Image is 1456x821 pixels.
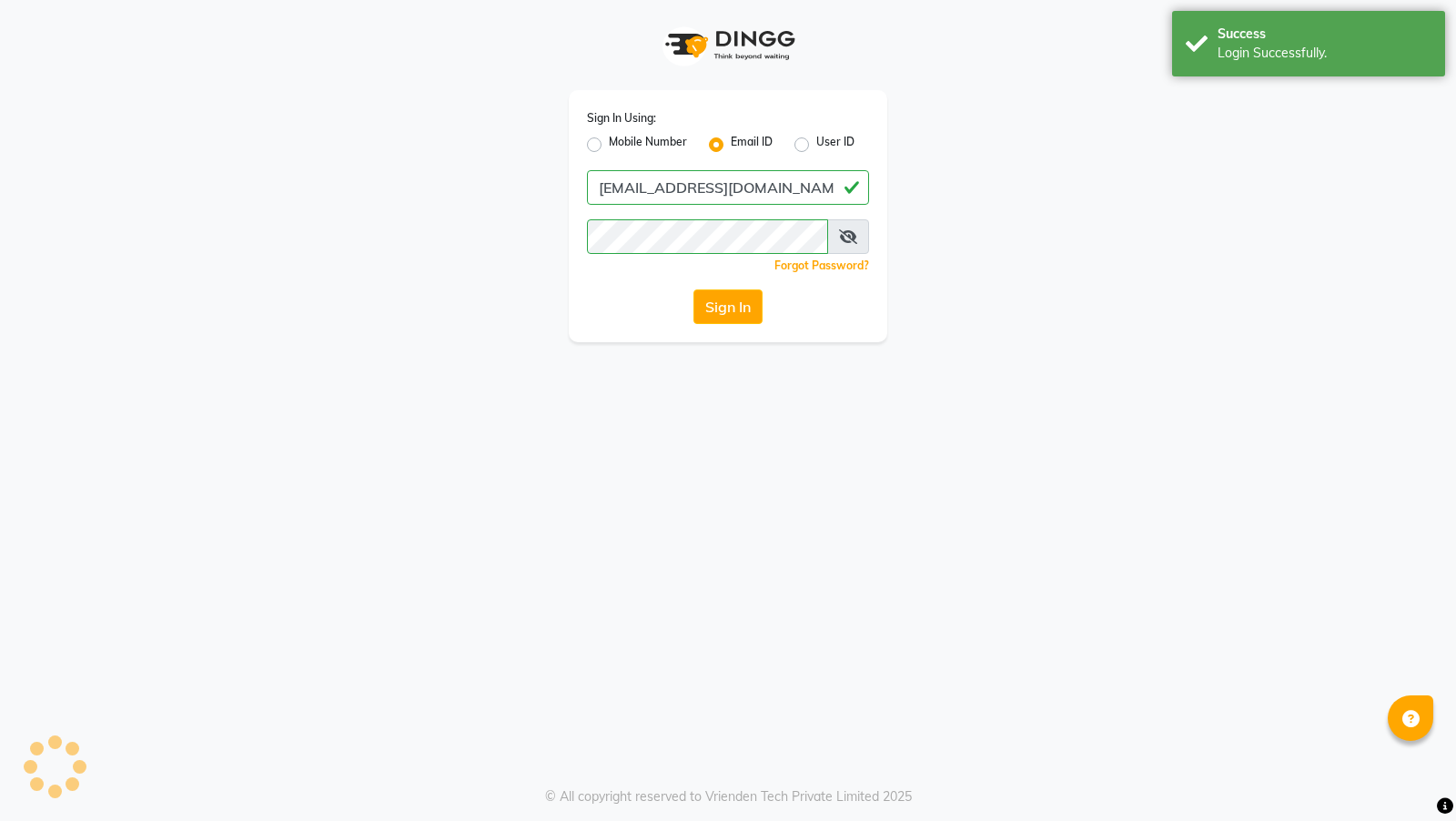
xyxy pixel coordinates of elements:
[1380,748,1438,803] iframe: chat widget
[609,134,687,156] label: Mobile Number
[655,18,801,72] img: logo1.svg
[587,219,828,254] input: Username
[816,134,854,156] label: User ID
[731,134,773,156] label: Email ID
[1218,44,1431,63] div: Login Successfully.
[1218,25,1431,44] div: Success
[774,258,869,272] a: Forgot Password?
[587,170,869,205] input: Username
[693,289,763,324] button: Sign In
[587,110,656,127] label: Sign In Using:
